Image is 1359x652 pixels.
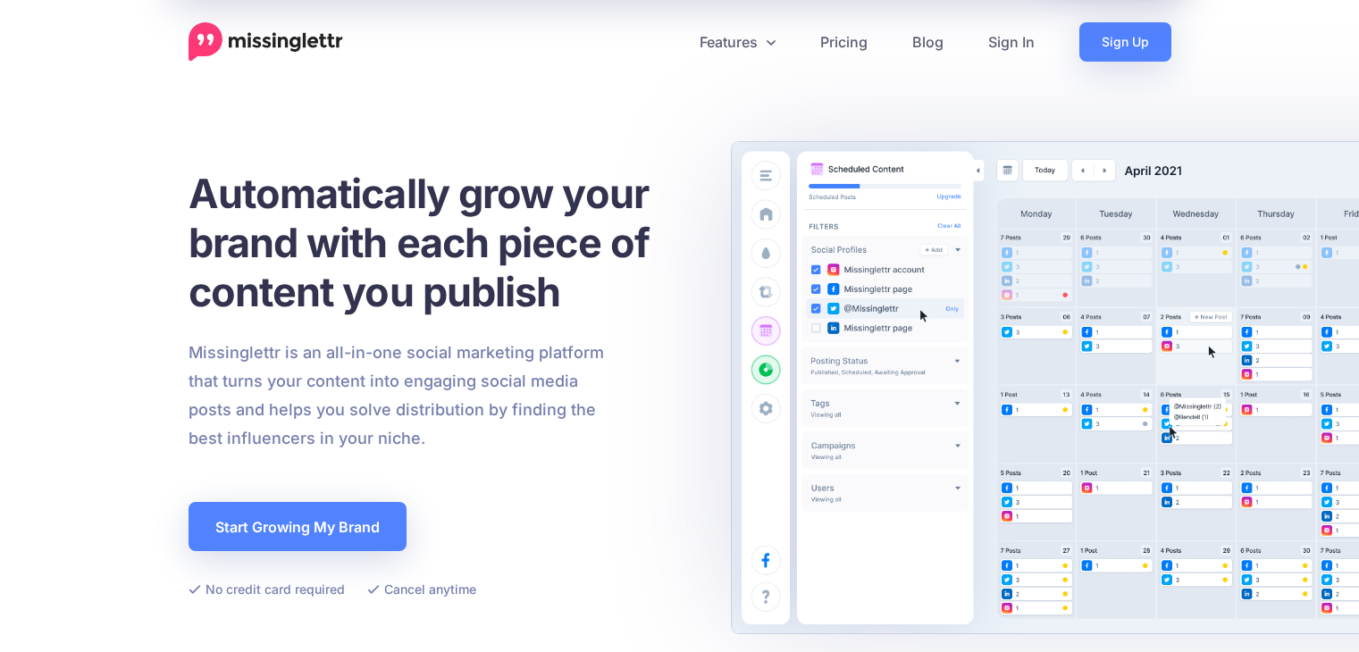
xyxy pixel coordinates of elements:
a: Home [189,22,343,62]
a: Blog [890,22,966,62]
a: Sign Up [1079,22,1171,62]
a: Start Growing My Brand [189,502,407,551]
h1: Automatically grow your brand with each piece of content you publish [189,169,693,316]
a: Pricing [798,22,890,62]
li: No credit card required [189,578,345,600]
a: Features [677,22,798,62]
p: Missinglettr is an all-in-one social marketing platform that turns your content into engaging soc... [189,339,605,453]
a: Sign In [966,22,1057,62]
li: Cancel anytime [367,578,476,600]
